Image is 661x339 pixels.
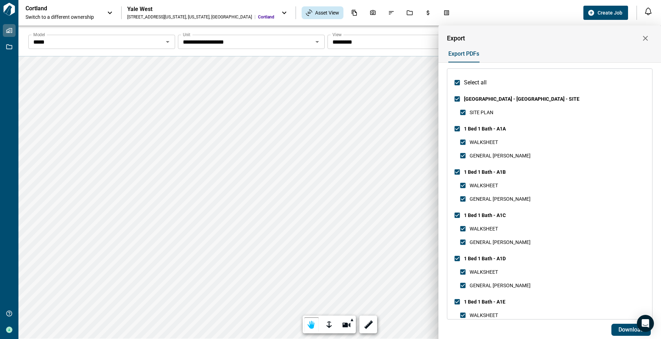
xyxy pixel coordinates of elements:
button: Download [611,324,651,336]
span: 1 Bed 1 Bath - A1B [464,169,506,175]
span: 1 Bed 1 Bath - A1D [464,256,506,261]
div: Open Intercom Messenger [637,315,654,332]
div: base tabs [441,45,652,62]
span: GENERAL [PERSON_NAME] [470,283,531,288]
span: Export PDFs [448,50,479,57]
span: Select all [464,78,487,87]
span: 1 Bed 1 Bath - A1C [464,212,506,218]
span: GENERAL [PERSON_NAME] [470,196,531,202]
span: WALKSHEET [470,183,498,188]
span: [GEOGRAPHIC_DATA] - [GEOGRAPHIC_DATA] - SITE [464,96,579,102]
span: Export [447,35,465,42]
span: WALKSHEET [470,226,498,232]
span: WALKSHEET [470,312,498,318]
span: GENERAL [PERSON_NAME] [470,239,531,245]
span: WALKSHEET [470,139,498,145]
span: 1 Bed 1 Bath - A1E [464,299,505,305]
span: GENERAL [PERSON_NAME] [470,153,531,159]
span: WALKSHEET [470,269,498,275]
span: 1 Bed 1 Bath - A1A [464,126,506,132]
span: SITE PLAN [470,110,493,115]
span: Download [618,326,644,333]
